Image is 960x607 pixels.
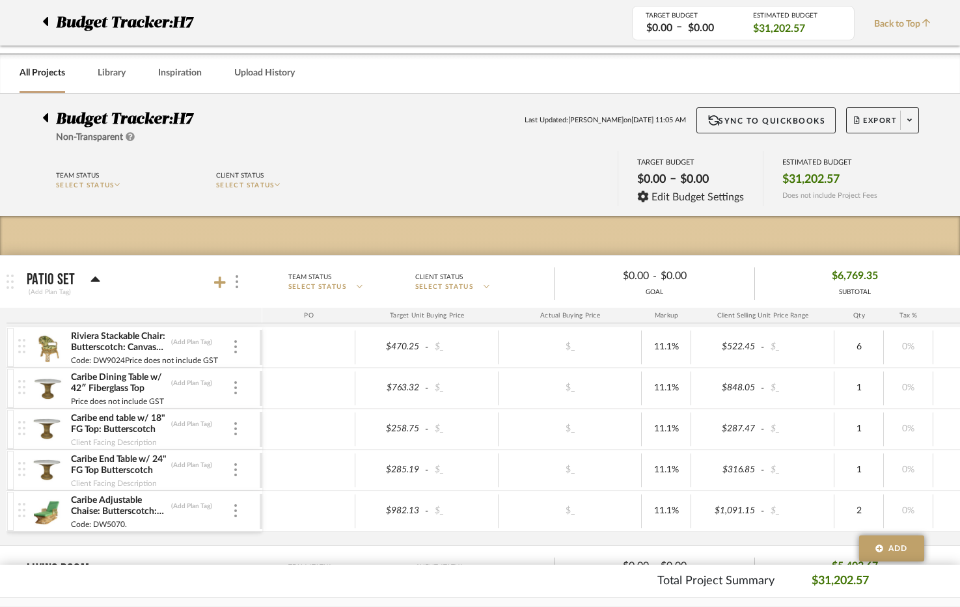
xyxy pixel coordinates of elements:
div: $_ [534,502,606,520]
span: [DATE] 11:05 AM [631,115,686,126]
div: $0.00 [566,556,653,576]
div: (Add Plan Tag) [27,286,73,298]
span: - [653,559,657,574]
span: Add [888,543,908,554]
div: $_ [431,379,495,398]
span: - [759,423,767,436]
div: 11.1% [646,461,687,479]
span: SELECT STATUS [56,182,115,189]
span: Last Updated: [525,115,568,126]
div: PO [262,308,355,323]
div: 1 [838,420,879,438]
span: - [759,382,767,395]
div: $_ [431,338,495,357]
div: (Add Plan Tag) [171,379,213,388]
div: $_ [534,461,606,479]
img: 474a674a-228f-4160-89f6-978cfe0fafb7_50x50.jpg [32,455,64,486]
div: 0% [888,502,929,520]
span: Edit Budget Settings [651,191,744,203]
span: on [624,115,631,126]
img: b28edf97-df72-4c8a-aaa5-a89e86688f29_50x50.jpg [32,414,64,445]
div: $1,091.15 [695,502,759,520]
div: 2 [838,502,879,520]
img: 3dots-v.svg [234,422,237,435]
div: Team Status [288,271,331,283]
div: $_ [767,420,830,438]
span: Export [854,116,897,135]
div: $470.25 [359,338,423,357]
div: 0% [888,461,929,479]
span: - [423,382,431,395]
div: $_ [534,338,606,357]
p: Total Project Summary [657,573,775,590]
div: TARGET BUDGET [646,12,734,20]
div: (Add Plan Tag) [171,461,213,470]
div: Client Status [415,271,463,283]
img: vertical-grip.svg [18,380,25,394]
img: vertical-grip.svg [18,339,25,353]
div: Caribe End Table w/ 24" FG Top Butterscotch [70,453,167,477]
span: [PERSON_NAME] [568,115,624,126]
div: $_ [431,461,495,479]
div: Team Status [288,561,331,573]
div: Client Status [216,170,264,182]
div: Client Facing Description [70,436,158,449]
img: 3dots-v.svg [234,463,237,476]
div: $0.00 [642,21,676,36]
div: Patio Set(Add Plan Tag)Team StatusSELECT STATUSClient StatusSELECT STATUS$0.00-$0.00GOAL$6,769.35... [7,308,960,545]
div: 11.1% [646,379,687,398]
div: Client Selling Unit Price Range [691,308,834,323]
div: Tax % [884,308,933,323]
img: vertical-grip.svg [18,462,25,476]
div: Client Facing Description [70,477,158,490]
span: Budget Tracker: [56,111,172,127]
span: - [759,464,767,477]
img: grip.svg [7,275,14,289]
div: ESTIMATED BUDGET [782,158,877,167]
button: Sync to QuickBooks [696,107,836,133]
div: $763.32 [359,379,423,398]
span: $31,202.57 [782,172,840,187]
div: $0.00 [633,169,670,191]
div: $_ [767,379,830,398]
div: 0% [888,338,929,357]
div: Client Status [415,561,463,573]
div: Target Unit Buying Price [355,308,499,323]
span: - [423,464,431,477]
span: $6,769.35 [832,266,878,286]
div: $_ [431,502,495,520]
div: $_ [534,379,606,398]
div: $_ [534,420,606,438]
div: $_ [767,338,830,357]
span: Budget Tracker: [56,11,172,34]
button: Export [846,107,919,133]
a: Upload History [234,64,295,82]
div: 0% [888,379,929,398]
div: $_ [767,502,830,520]
span: SELECT STATUS [288,282,347,292]
div: $_ [431,420,495,438]
img: vertical-grip.svg [18,503,25,517]
span: SELECT STATUS [415,282,474,292]
div: $522.45 [695,338,759,357]
img: 3dots-v.svg [234,381,237,394]
p: $31,202.57 [812,573,869,590]
img: 3dots-v.svg [234,504,237,517]
p: H7 [172,11,199,34]
div: SUBTOTAL [832,288,878,297]
div: Team Status [56,170,99,182]
div: 1 [838,379,879,398]
div: Caribe Adjustable Chaise: Butterscotch: Canvas Pacific Blue [70,494,167,518]
div: 6 [838,338,879,357]
a: All Projects [20,64,65,82]
span: $31,202.57 [753,21,805,36]
div: $0.00 [566,266,653,286]
button: Add [859,535,924,561]
img: 914f7e76-590b-45d5-bb50-8018048d7d44_50x50.jpg [32,496,64,527]
div: Qty [834,308,884,323]
span: SELECT STATUS [216,182,275,189]
span: - [653,269,657,284]
div: $0.00 [657,556,744,576]
span: – [676,20,682,36]
div: $316.85 [695,461,759,479]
